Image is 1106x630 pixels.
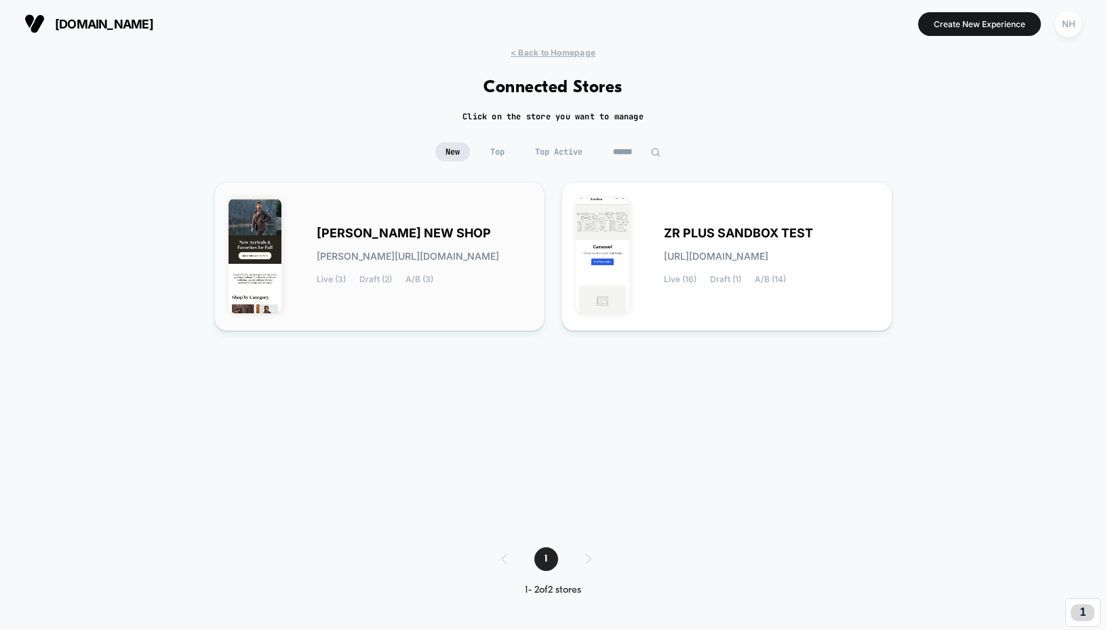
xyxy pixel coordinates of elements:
[710,275,741,284] span: Draft (1)
[462,111,644,122] h2: Click on the store you want to manage
[480,142,515,161] span: Top
[755,275,786,284] span: A/B (14)
[406,275,433,284] span: A/B (3)
[317,252,499,261] span: [PERSON_NAME][URL][DOMAIN_NAME]
[488,585,618,596] div: 1 - 2 of 2 stores
[576,198,629,313] img: ZR_PLUS_SANDBOX_TEST
[664,252,768,261] span: [URL][DOMAIN_NAME]
[1051,10,1086,38] button: NH
[534,547,558,571] span: 1
[483,78,623,98] h1: Connected Stores
[525,142,593,161] span: Top Active
[435,142,470,161] span: New
[20,13,157,35] button: [DOMAIN_NAME]
[55,17,153,31] span: [DOMAIN_NAME]
[918,12,1041,36] button: Create New Experience
[359,275,392,284] span: Draft (2)
[229,198,282,313] img: TOM_BECKBES_NEW_SHOP
[24,14,45,34] img: Visually logo
[511,47,595,58] span: < Back to Homepage
[317,229,491,238] span: [PERSON_NAME] NEW SHOP
[664,275,696,284] span: Live (16)
[1055,11,1082,37] div: NH
[317,275,346,284] span: Live (3)
[664,229,813,238] span: ZR PLUS SANDBOX TEST
[650,147,660,157] img: edit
